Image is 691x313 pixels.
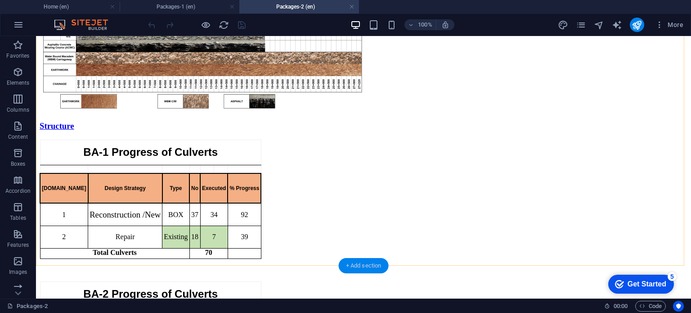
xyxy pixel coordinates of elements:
[7,241,29,249] p: Features
[6,52,29,59] p: Favorites
[614,301,628,312] span: 00 00
[8,133,28,141] p: Content
[576,20,586,30] i: Pages (Ctrl+Alt+S)
[239,2,359,12] h4: Packages-2 (en)
[339,258,389,273] div: + Add section
[635,301,666,312] button: Code
[67,2,76,11] div: 5
[7,106,29,113] p: Columns
[218,19,229,30] button: reload
[200,19,211,30] button: Click here to leave preview mode and continue editing
[612,20,622,30] i: AI Writer
[594,20,604,30] i: Navigator
[639,301,662,312] span: Code
[620,303,621,309] span: :
[9,268,27,276] p: Images
[558,19,569,30] button: design
[604,301,628,312] h6: Session time
[27,10,65,18] div: Get Started
[441,21,449,29] i: On resize automatically adjust zoom level to fit chosen device.
[558,20,568,30] i: Design (Ctrl+Alt+Y)
[7,79,30,86] p: Elements
[404,19,436,30] button: 100%
[612,19,623,30] button: text_generator
[52,19,119,30] img: Editor Logo
[651,18,687,32] button: More
[594,19,605,30] button: navigator
[5,187,31,195] p: Accordion
[7,5,73,23] div: Get Started 5 items remaining, 0% complete
[673,301,684,312] button: Usercentrics
[7,301,48,312] a: Click to cancel selection. Double-click to open Pages
[219,20,229,30] i: Reload page
[630,18,644,32] button: publish
[655,20,683,29] span: More
[11,160,26,168] p: Boxes
[418,19,432,30] h6: 100%
[576,19,587,30] button: pages
[632,20,642,30] i: Publish
[120,2,239,12] h4: Packages-1 (en)
[10,214,26,222] p: Tables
